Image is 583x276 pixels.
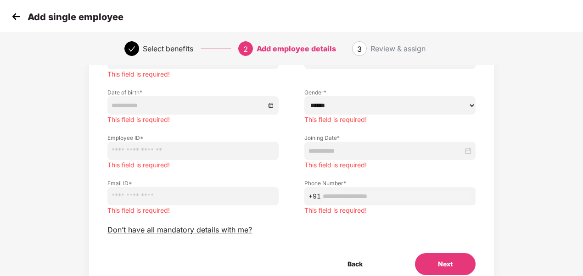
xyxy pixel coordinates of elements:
[304,88,476,96] label: Gender
[107,88,279,96] label: Date of birth
[9,10,23,23] img: svg+xml;base64,PHN2ZyB4bWxucz0iaHR0cDovL3d3dy53My5vcmcvMjAwMC9zdmciIHdpZHRoPSIzMCIgaGVpZ2h0PSIzMC...
[107,116,170,123] span: This field is required!
[107,206,170,214] span: This field is required!
[107,179,279,187] label: Email ID
[107,70,170,78] span: This field is required!
[28,11,123,22] p: Add single employee
[128,45,135,53] span: check
[304,116,367,123] span: This field is required!
[357,44,362,54] span: 3
[304,179,476,187] label: Phone Number
[243,44,248,54] span: 2
[304,161,367,169] span: This field is required!
[308,191,321,201] span: +91
[107,134,279,142] label: Employee ID
[143,41,193,56] div: Select benefits
[304,134,476,142] label: Joining Date
[304,206,367,214] span: This field is required!
[257,41,336,56] div: Add employee details
[325,253,386,275] button: Back
[107,161,170,169] span: This field is required!
[370,41,426,56] div: Review & assign
[415,253,476,275] button: Next
[107,225,252,235] span: Don’t have all mandatory details with me?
